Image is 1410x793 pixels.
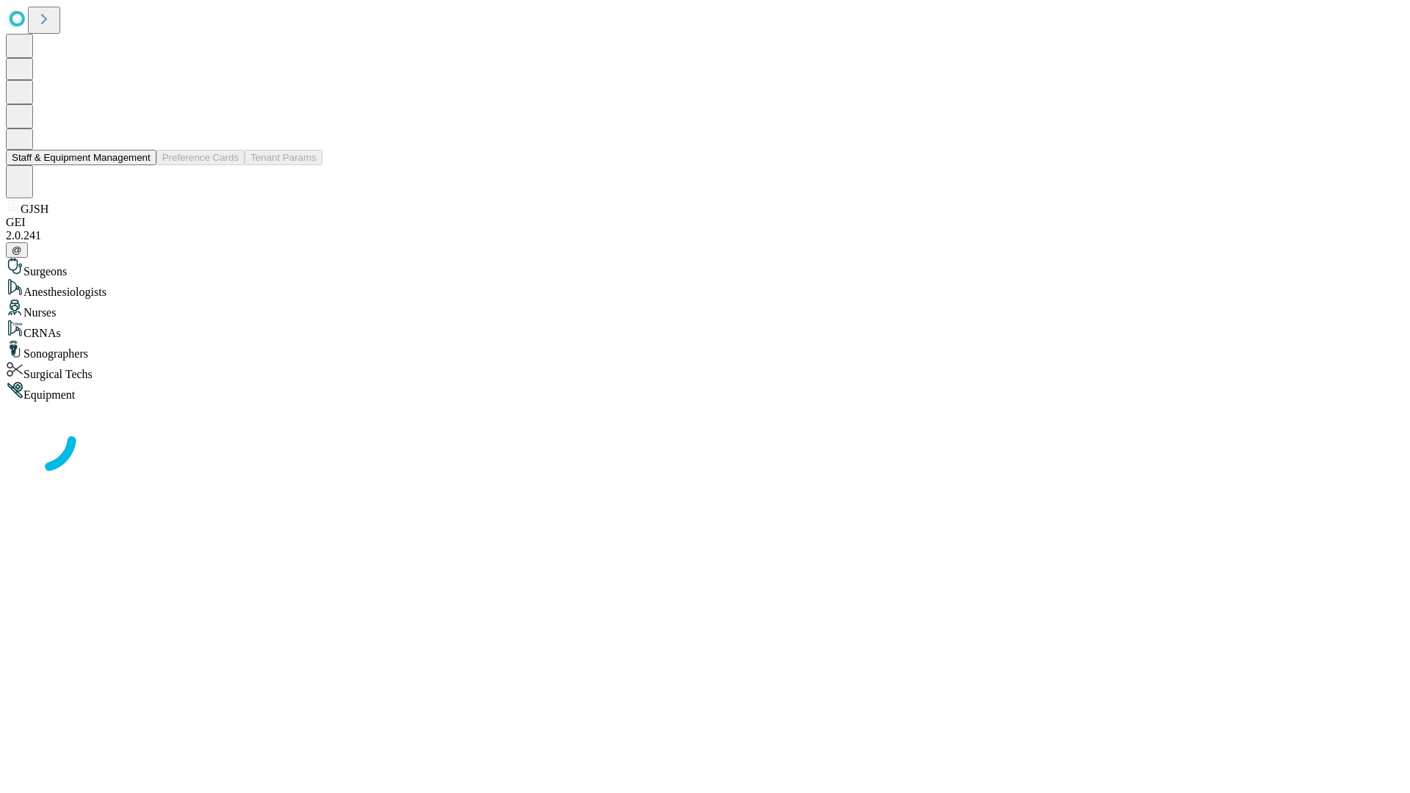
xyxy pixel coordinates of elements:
[12,245,22,256] span: @
[156,150,245,165] button: Preference Cards
[6,278,1404,299] div: Anesthesiologists
[6,229,1404,242] div: 2.0.241
[245,150,322,165] button: Tenant Params
[6,242,28,258] button: @
[6,216,1404,229] div: GEI
[6,258,1404,278] div: Surgeons
[6,340,1404,361] div: Sonographers
[6,361,1404,381] div: Surgical Techs
[6,381,1404,402] div: Equipment
[21,203,48,215] span: GJSH
[6,299,1404,319] div: Nurses
[6,319,1404,340] div: CRNAs
[6,150,156,165] button: Staff & Equipment Management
